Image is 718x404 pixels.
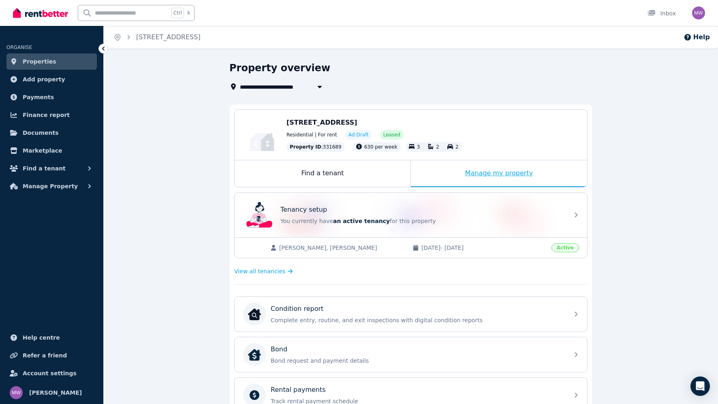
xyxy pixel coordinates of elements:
span: k [187,10,190,16]
p: Bond [271,344,287,354]
span: Refer a friend [23,351,67,360]
a: Help centre [6,330,97,346]
a: Account settings [6,365,97,381]
span: [PERSON_NAME], [PERSON_NAME] [279,244,404,252]
img: Tenancy setup [246,202,272,228]
span: Ad: Draft [348,132,369,138]
span: Account settings [23,368,77,378]
p: Bond request and payment details [271,357,564,365]
span: Add property [23,74,65,84]
img: May Wong [692,6,705,19]
div: Inbox [647,9,676,17]
a: Marketplace [6,142,97,159]
span: 3 [417,144,420,150]
p: You currently have for this property [280,217,564,225]
span: Help centre [23,333,60,342]
span: Ctrl [171,8,184,18]
button: Find a tenant [6,160,97,176]
span: Documents [23,128,59,138]
span: Active [551,243,579,252]
span: Marketplace [23,146,62,155]
span: View all tenancies [234,267,285,275]
span: 630 per week [364,144,397,150]
a: Properties [6,53,97,70]
span: Payments [23,92,54,102]
nav: Breadcrumb [104,26,210,49]
span: Properties [23,57,56,66]
a: View all tenancies [234,267,293,275]
span: 2 [436,144,439,150]
span: [DATE] - [DATE] [421,244,547,252]
a: BondBondBond request and payment details [235,337,587,372]
h1: Property overview [229,62,330,74]
a: Tenancy setupTenancy setupYou currently havean active tenancyfor this property [235,193,587,237]
img: RentBetter [13,7,68,19]
img: Bond [248,348,261,361]
span: Leased [383,132,400,138]
button: Manage Property [6,178,97,194]
span: [STREET_ADDRESS] [286,119,357,126]
img: Condition report [248,308,261,321]
button: Help [684,32,710,42]
a: Finance report [6,107,97,123]
p: Rental payments [271,385,326,395]
span: 2 [455,144,459,150]
a: Documents [6,125,97,141]
p: Condition report [271,304,323,314]
div: Manage my property [411,160,587,187]
div: Open Intercom Messenger [690,376,710,396]
span: Residential | For rent [286,132,337,138]
a: Add property [6,71,97,87]
a: Condition reportCondition reportComplete entry, routine, and exit inspections with digital condit... [235,297,587,332]
span: [PERSON_NAME] [29,388,82,398]
span: Finance report [23,110,70,120]
span: Property ID [290,144,321,150]
img: May Wong [10,386,23,399]
div: : 331689 [286,142,345,152]
p: Tenancy setup [280,205,327,215]
div: Find a tenant [235,160,410,187]
a: [STREET_ADDRESS] [136,33,201,41]
span: ORGANISE [6,45,32,50]
a: Refer a friend [6,347,97,364]
span: an active tenancy [333,218,390,224]
span: Find a tenant [23,164,66,173]
a: Payments [6,89,97,105]
span: Manage Property [23,181,78,191]
p: Complete entry, routine, and exit inspections with digital condition reports [271,316,564,324]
